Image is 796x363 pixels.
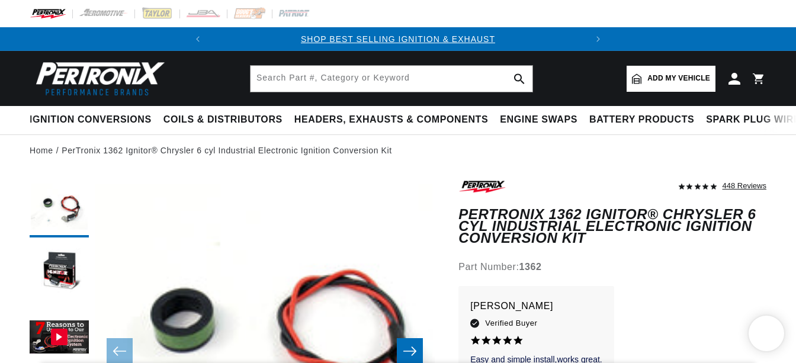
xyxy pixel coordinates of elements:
[163,114,283,126] span: Coils & Distributors
[627,66,715,92] a: Add my vehicle
[210,33,586,46] div: 1 of 2
[494,106,583,134] summary: Engine Swaps
[301,34,495,44] a: SHOP BEST SELLING IGNITION & EXHAUST
[647,73,710,84] span: Add my vehicle
[158,106,288,134] summary: Coils & Distributors
[288,106,494,134] summary: Headers, Exhausts & Components
[30,144,766,157] nav: breadcrumbs
[485,317,537,330] span: Verified Buyer
[30,243,89,303] button: Load image 2 in gallery view
[186,27,210,51] button: Translation missing: en.sections.announcements.previous_announcement
[458,208,766,245] h1: PerTronix 1362 Ignitor® Chrysler 6 cyl Industrial Electronic Ignition Conversion Kit
[470,298,602,314] p: [PERSON_NAME]
[589,114,694,126] span: Battery Products
[294,114,488,126] span: Headers, Exhausts & Components
[30,58,166,99] img: Pertronix
[723,178,766,192] div: 448 Reviews
[30,178,89,237] button: Load image 1 in gallery view
[506,66,532,92] button: search button
[519,262,542,272] strong: 1362
[30,114,152,126] span: Ignition Conversions
[30,106,158,134] summary: Ignition Conversions
[62,144,391,157] a: PerTronix 1362 Ignitor® Chrysler 6 cyl Industrial Electronic Ignition Conversion Kit
[458,259,766,275] div: Part Number:
[251,66,532,92] input: Search Part #, Category or Keyword
[586,27,610,51] button: Translation missing: en.sections.announcements.next_announcement
[30,144,53,157] a: Home
[210,33,586,46] div: Announcement
[500,114,577,126] span: Engine Swaps
[583,106,700,134] summary: Battery Products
